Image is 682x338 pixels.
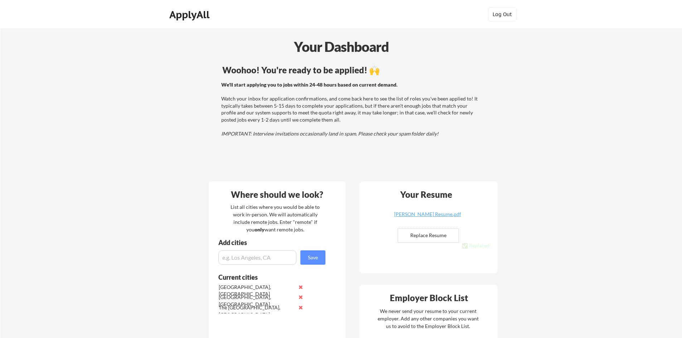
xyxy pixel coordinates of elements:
button: Log Out [488,7,517,21]
div: Current cities [218,274,318,280]
div: Your Dashboard [1,36,682,57]
input: e.g. Los Angeles, CA [218,250,296,265]
div: Add cities [218,239,327,246]
strong: We'll start applying you to jobs within 24-48 hours based on current demand. [221,82,397,88]
div: ApplyAll [169,9,212,21]
div: Your Resume [391,190,461,199]
div: [PERSON_NAME] Resume.pdf [385,212,470,217]
div: Watch your inbox for application confirmations, and come back here to see the list of roles you'v... [221,81,479,137]
div: Woohoo! You're ready to be applied! 🙌 [222,66,480,74]
div: Where should we look? [211,190,344,199]
div: List all cities where you would be able to work in-person. We will automatically include remote j... [226,203,324,233]
div: ✅ Replaced! [461,241,491,251]
strong: only [255,226,265,232]
div: Employer Block List [362,294,495,302]
div: The [GEOGRAPHIC_DATA], [GEOGRAPHIC_DATA] [219,304,294,318]
div: [GEOGRAPHIC_DATA], [GEOGRAPHIC_DATA] [219,284,294,298]
a: [PERSON_NAME] Resume.pdf [385,212,470,223]
button: Save [300,250,325,265]
div: [GEOGRAPHIC_DATA], [GEOGRAPHIC_DATA] [219,294,294,308]
div: We never send your resume to your current employer. Add any other companies you want us to avoid ... [377,307,479,330]
em: IMPORTANT: Interview invitations occasionally land in spam. Please check your spam folder daily! [221,131,439,137]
